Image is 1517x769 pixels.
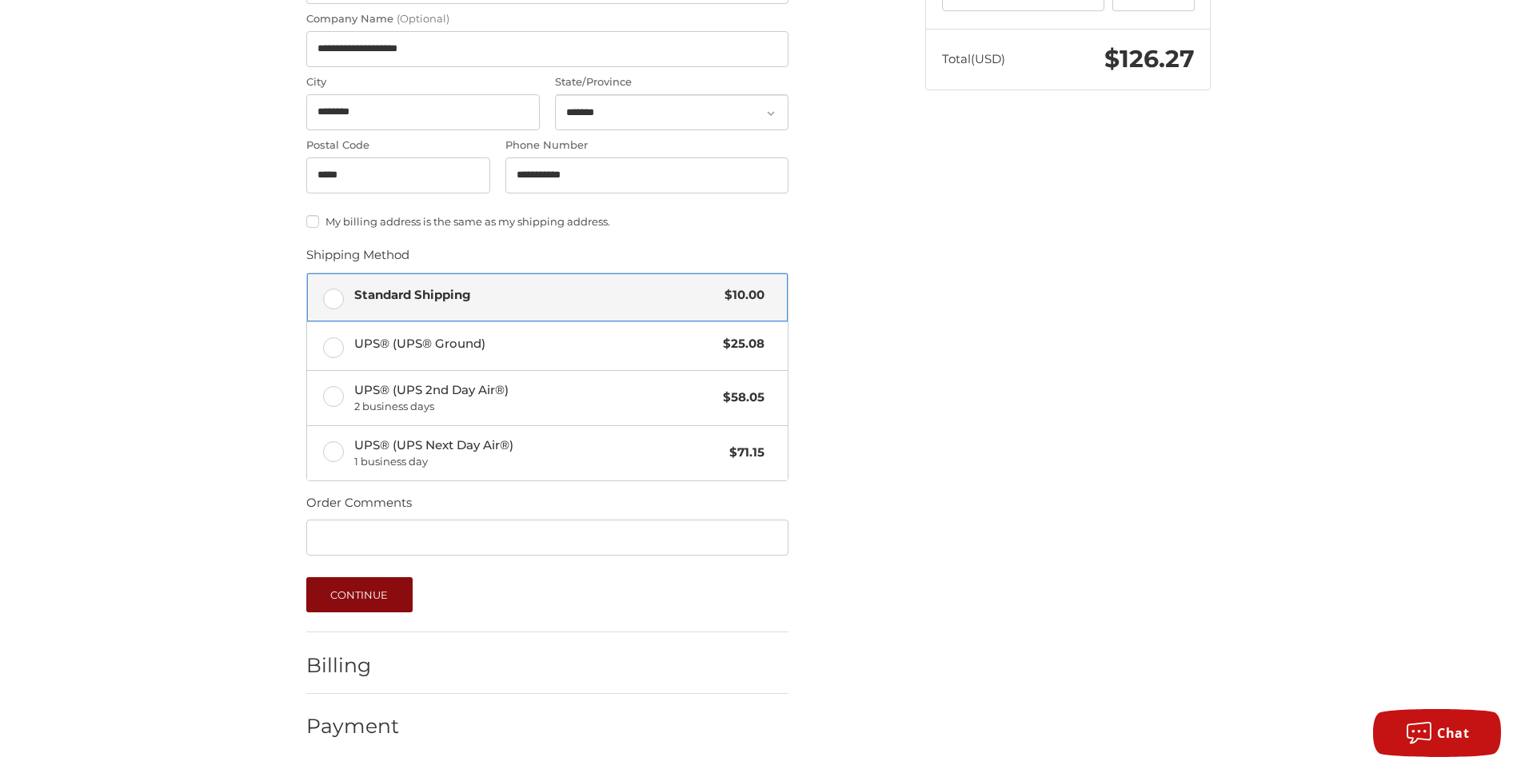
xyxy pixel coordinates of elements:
[555,74,788,90] label: State/Province
[306,74,540,90] label: City
[306,494,412,520] legend: Order Comments
[1104,44,1195,74] span: $126.27
[715,335,764,353] span: $25.08
[306,653,400,678] h2: Billing
[505,137,788,153] label: Phone Number
[1373,709,1501,757] button: Chat
[715,388,764,407] span: $58.05
[354,454,722,470] span: 1 business day
[354,399,716,415] span: 2 business days
[397,12,449,25] small: (Optional)
[354,381,716,415] span: UPS® (UPS 2nd Day Air®)
[306,714,400,739] h2: Payment
[354,335,716,353] span: UPS® (UPS® Ground)
[306,577,413,612] button: Continue
[942,51,1005,66] span: Total (USD)
[354,286,717,305] span: Standard Shipping
[306,11,788,27] label: Company Name
[306,246,409,272] legend: Shipping Method
[354,436,722,470] span: UPS® (UPS Next Day Air®)
[306,137,490,153] label: Postal Code
[306,215,788,228] label: My billing address is the same as my shipping address.
[721,444,764,462] span: $71.15
[717,286,764,305] span: $10.00
[1437,724,1469,742] span: Chat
